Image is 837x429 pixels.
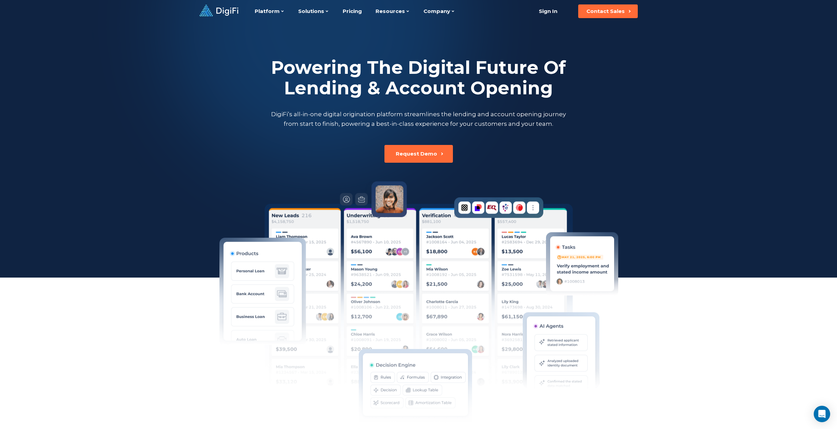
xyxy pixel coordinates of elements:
[265,204,573,399] img: Cards list
[270,57,568,98] h2: Powering The Digital Future Of Lending & Account Opening
[396,150,437,157] div: Request Demo
[270,109,568,129] p: DigiFi’s all-in-one digital origination platform streamlines the lending and account opening jour...
[586,8,625,15] div: Contact Sales
[531,4,566,18] a: Sign In
[578,4,638,18] button: Contact Sales
[814,406,830,422] div: Open Intercom Messenger
[384,145,453,163] button: Request Demo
